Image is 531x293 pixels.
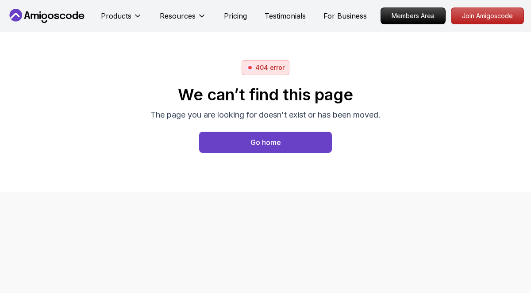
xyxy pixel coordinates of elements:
a: Pricing [224,11,247,21]
p: Resources [160,11,196,21]
p: Join Amigoscode [451,8,523,24]
button: Go home [199,132,332,153]
p: Members Area [381,8,445,24]
a: Join Amigoscode [451,8,524,24]
a: Members Area [381,8,446,24]
p: 404 error [255,63,285,72]
h2: We can’t find this page [150,86,381,103]
button: Resources [160,11,206,28]
a: Testimonials [265,11,306,21]
p: The page you are looking for doesn't exist or has been moved. [150,109,381,121]
a: Home page [199,132,332,153]
p: Products [101,11,131,21]
div: Go home [250,137,281,148]
a: For Business [323,11,367,21]
button: Products [101,11,142,28]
